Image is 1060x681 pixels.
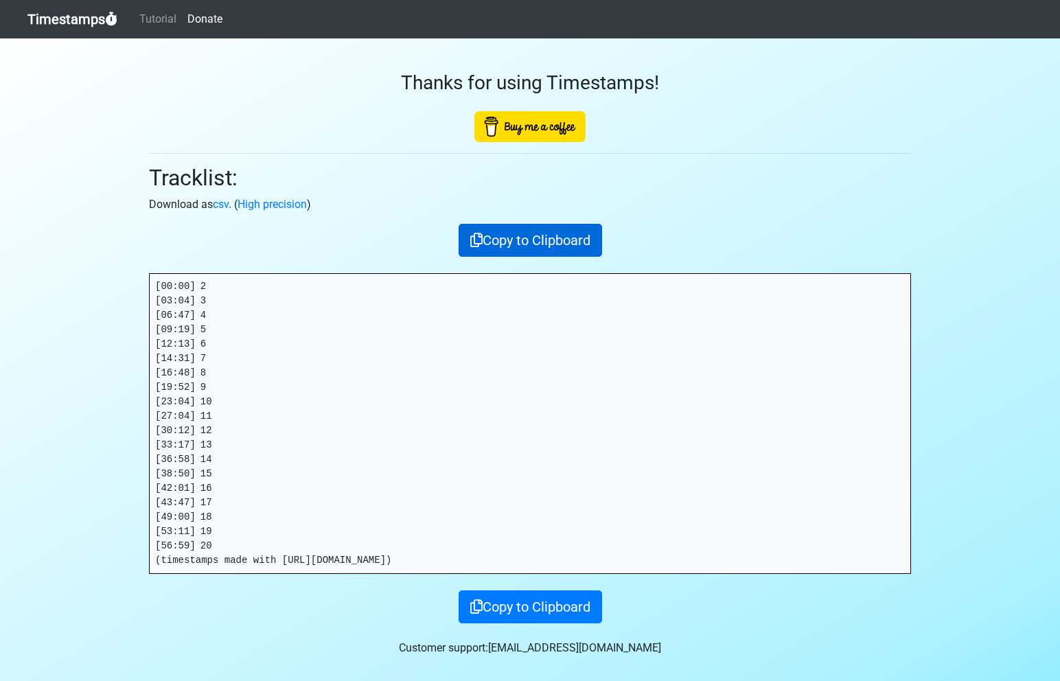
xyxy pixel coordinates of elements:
a: Tutorial [134,5,182,33]
h3: Thanks for using Timestamps! [149,71,911,95]
h2: Tracklist: [149,165,911,191]
p: Download as . ( ) [149,196,911,213]
pre: [00:00] 2 [03:04] 3 [06:47] 4 [09:19] 5 [12:13] 6 [14:31] 7 [16:48] 8 [19:52] 9 [23:04] 10 [27:04... [150,274,910,573]
a: High precision [238,198,307,211]
a: Timestamps [27,5,117,33]
a: Donate [182,5,228,33]
button: Copy to Clipboard [459,224,602,257]
button: Copy to Clipboard [459,590,602,623]
img: Buy Me A Coffee [474,111,586,142]
a: csv [213,198,229,211]
iframe: Drift Widget Chat Controller [991,612,1044,665]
